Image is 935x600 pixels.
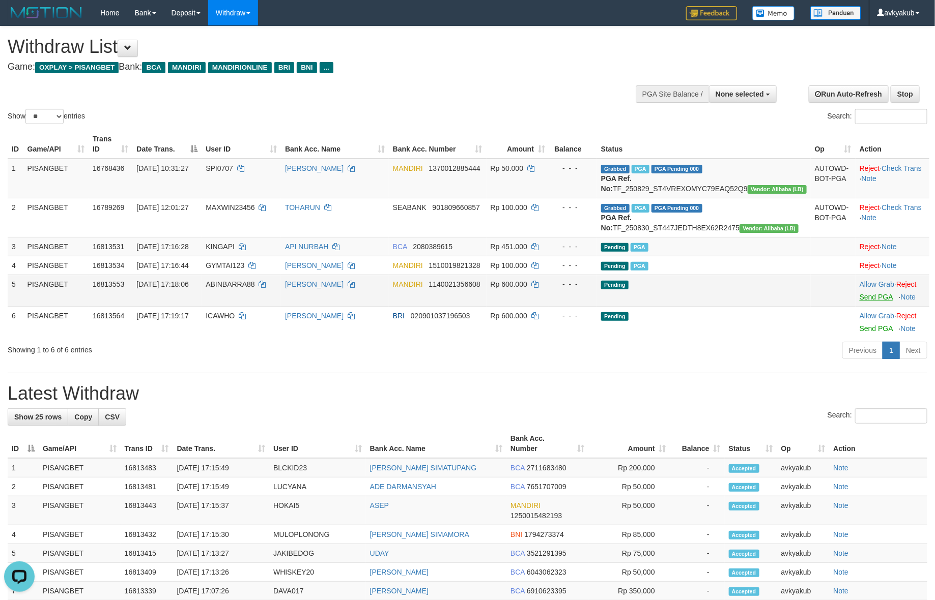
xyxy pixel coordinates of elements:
td: - [670,496,725,525]
th: ID: activate to sort column descending [8,429,39,458]
span: BCA [393,243,407,251]
h1: Withdraw List [8,37,613,57]
button: None selected [709,85,777,103]
td: AUTOWD-BOT-PGA [811,198,856,237]
img: panduan.png [810,6,861,20]
span: [DATE] 10:31:27 [136,164,188,172]
td: 4 [8,256,23,275]
div: - - - [553,163,593,173]
a: Reject [860,261,880,269]
td: · [856,256,929,275]
span: Grabbed [601,204,630,213]
span: [DATE] 17:19:17 [136,312,188,320]
div: - - - [553,279,593,289]
span: Rp 600.000 [491,280,527,288]
td: Rp 85,000 [588,525,670,544]
span: Copy 2080389615 to clipboard [413,243,452,251]
td: TF_250829_ST4VREXOMYC79EAQ52Q9 [597,159,811,198]
span: Pending [601,281,629,289]
span: · [860,280,896,288]
td: · · [856,159,929,198]
span: Copy 1140021356608 to clipboard [429,280,480,288]
td: [DATE] 17:13:27 [173,544,270,563]
span: Copy 1510019821328 to clipboard [429,261,480,269]
span: 16813534 [93,261,124,269]
td: - [670,544,725,563]
td: - [670,563,725,582]
a: [PERSON_NAME] [285,312,344,320]
td: WHISKEY20 [269,563,366,582]
span: Copy 6910623395 to clipboard [527,587,566,595]
span: Copy 2711683480 to clipboard [527,464,566,472]
span: Copy 1250015482193 to clipboard [511,512,562,520]
a: Stop [891,85,920,103]
td: 2 [8,477,39,496]
div: - - - [553,260,593,271]
a: Copy [68,408,99,426]
th: Status [597,130,811,159]
a: Previous [842,342,883,359]
th: Date Trans.: activate to sort column descending [132,130,202,159]
th: Bank Acc. Number: activate to sort column ascending [389,130,487,159]
span: MANDIRI [168,62,206,73]
td: Rp 50,000 [588,563,670,582]
td: HOKAI5 [269,496,366,525]
td: Rp 75,000 [588,544,670,563]
td: avkyakub [777,544,830,563]
th: Trans ID: activate to sort column ascending [89,130,132,159]
span: BCA [511,568,525,576]
button: Open LiveChat chat widget [4,4,35,35]
a: Next [899,342,927,359]
td: 16813443 [121,496,173,525]
h1: Latest Withdraw [8,383,927,404]
span: Copy 901809660857 to clipboard [433,203,480,212]
span: BRI [274,62,294,73]
th: Game/API: activate to sort column ascending [39,429,121,458]
td: avkyakub [777,477,830,496]
span: Rp 50.000 [491,164,524,172]
span: GYMTAI123 [206,261,244,269]
div: PGA Site Balance / [636,85,709,103]
td: 16813483 [121,458,173,477]
td: - [670,477,725,496]
a: Note [833,530,848,538]
img: Button%20Memo.svg [752,6,795,20]
a: Show 25 rows [8,408,68,426]
b: PGA Ref. No: [601,214,632,232]
span: BCA [511,587,525,595]
a: Run Auto-Refresh [809,85,889,103]
td: PISANGBET [23,159,89,198]
span: [DATE] 17:16:28 [136,243,188,251]
span: Marked by avkyakub [632,165,649,173]
span: Copy [74,413,92,421]
a: Check Trans [882,203,922,212]
td: 5 [8,275,23,306]
a: [PERSON_NAME] [285,164,344,172]
a: API NURBAH [285,243,329,251]
td: 4 [8,525,39,544]
td: PISANGBET [39,477,121,496]
span: 16813531 [93,243,124,251]
span: Accepted [729,568,759,577]
span: ICAWHO [206,312,235,320]
span: BRI [393,312,405,320]
th: User ID: activate to sort column ascending [269,429,366,458]
span: BCA [511,464,525,472]
td: PISANGBET [23,256,89,275]
span: Copy 1794273374 to clipboard [524,530,564,538]
td: PISANGBET [39,544,121,563]
span: OXPLAY > PISANGBET [35,62,119,73]
th: User ID: activate to sort column ascending [202,130,281,159]
th: Action [829,429,927,458]
td: Rp 50,000 [588,477,670,496]
td: [DATE] 17:15:49 [173,458,270,477]
span: Pending [601,312,629,321]
span: Accepted [729,483,759,492]
a: Reject [860,164,880,172]
span: Copy 7651707009 to clipboard [527,483,566,491]
td: [DATE] 17:13:26 [173,563,270,582]
span: 16813553 [93,280,124,288]
span: MANDIRI [393,261,423,269]
label: Search: [828,109,927,124]
td: avkyakub [777,525,830,544]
